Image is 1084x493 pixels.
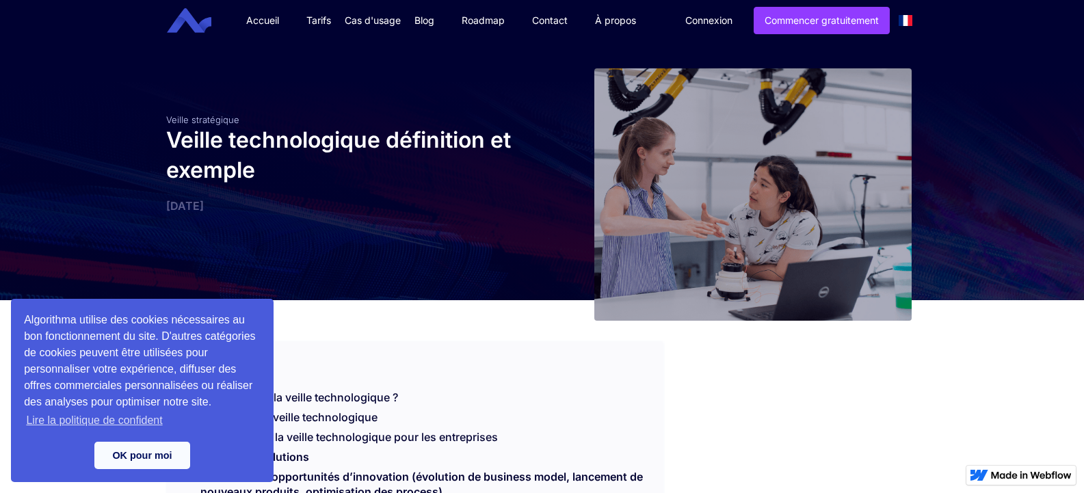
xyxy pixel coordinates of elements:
div: cookieconsent [11,299,274,482]
a: Les enjeux de la veille technologique pour les entreprises [200,430,498,444]
h1: Veille technologique définition et exemple [166,125,536,185]
div: [DATE] [166,199,536,213]
img: Made in Webflow [991,471,1072,479]
a: Qu’est ce que la veille technologique ? [200,390,398,404]
a: learn more about cookies [24,410,165,431]
div: Cas d'usage [345,14,401,27]
a: Commencer gratuitement [754,7,890,34]
div: SOMMAIRE [166,341,663,377]
div: Veille stratégique [166,114,536,125]
span: Algorithma utilise des cookies nécessaires au bon fonctionnement du site. D'autres catégories de ... [24,312,261,431]
a: home [177,8,222,34]
a: Le cycle de la veille technologique [200,410,378,424]
a: dismiss cookie message [94,442,190,469]
a: Connexion [675,8,743,34]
